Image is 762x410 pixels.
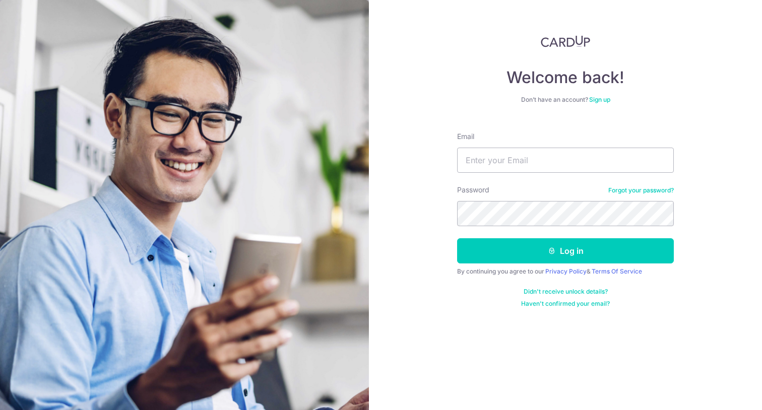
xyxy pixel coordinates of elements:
[545,267,587,275] a: Privacy Policy
[457,67,674,88] h4: Welcome back!
[457,238,674,263] button: Log in
[541,35,590,47] img: CardUp Logo
[524,288,608,296] a: Didn't receive unlock details?
[592,267,642,275] a: Terms Of Service
[608,186,674,194] a: Forgot your password?
[457,185,489,195] label: Password
[457,267,674,276] div: By continuing you agree to our &
[457,96,674,104] div: Don’t have an account?
[589,96,610,103] a: Sign up
[457,148,674,173] input: Enter your Email
[521,300,610,308] a: Haven't confirmed your email?
[457,131,474,142] label: Email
